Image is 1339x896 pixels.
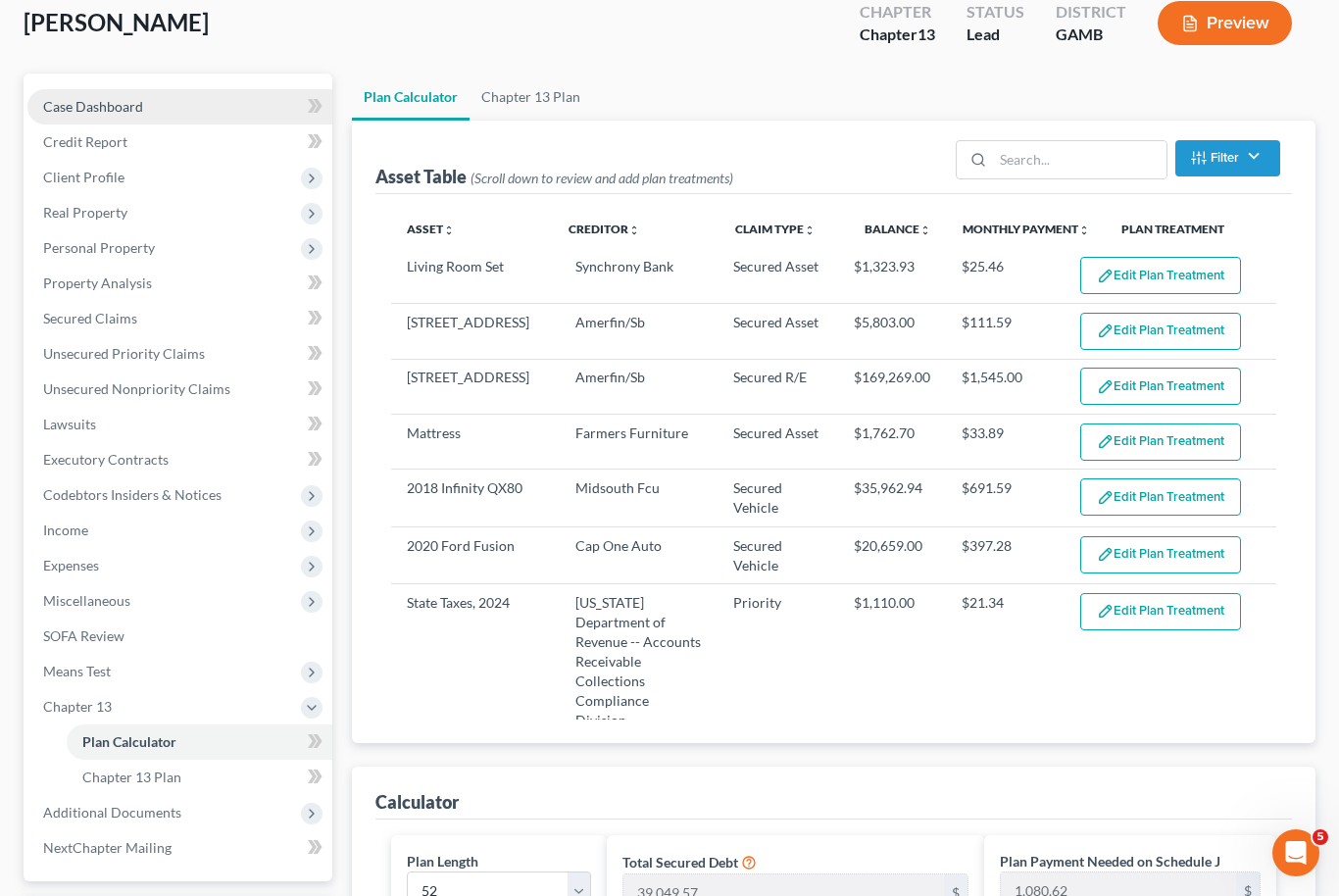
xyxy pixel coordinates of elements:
a: Chapter 13 Plan [67,760,332,795]
a: Property Analysis [27,266,332,301]
td: Secured Vehicle [718,470,838,526]
span: Expenses [43,557,99,573]
span: Lawsuits [43,416,96,432]
td: [STREET_ADDRESS] [391,359,560,414]
div: Chapter [860,24,935,46]
i: unfold_more [1078,224,1090,236]
td: $111.59 [946,304,1065,359]
td: $5,803.00 [838,304,946,359]
span: 5 [1313,829,1328,845]
label: Plan Length [407,851,478,871]
span: SOFA Review [43,627,124,644]
a: Chapter 13 Plan [470,74,592,121]
td: Cap One Auto [560,526,718,583]
a: Balanceunfold_more [865,222,931,236]
td: Mattress [391,415,560,470]
img: edit-pencil-c1479a1de80d8dea1e2430c2f745a3c6a07e9d7aa2eeffe225670001d78357a8.svg [1097,268,1114,284]
td: $169,269.00 [838,359,946,414]
img: edit-pencil-c1479a1de80d8dea1e2430c2f745a3c6a07e9d7aa2eeffe225670001d78357a8.svg [1097,433,1114,450]
label: Total Secured Debt [622,852,738,872]
a: Secured Claims [27,301,332,336]
button: Edit Plan Treatment [1080,257,1241,294]
td: 2020 Ford Fusion [391,526,560,583]
a: Creditorunfold_more [569,222,640,236]
a: SOFA Review [27,619,332,654]
td: Synchrony Bank [560,249,718,304]
td: $691.59 [946,470,1065,526]
span: Income [43,522,88,538]
td: Secured R/E [718,359,838,414]
span: [PERSON_NAME] [24,8,209,36]
div: District [1056,1,1126,24]
button: Preview [1158,1,1292,45]
a: Lawsuits [27,407,332,442]
td: Secured Vehicle [718,526,838,583]
span: Personal Property [43,239,155,256]
span: Plan Calculator [82,733,176,750]
span: NextChapter Mailing [43,839,172,856]
i: unfold_more [443,224,455,236]
a: Claim Typeunfold_more [735,222,816,236]
button: Filter [1175,140,1280,176]
iframe: Intercom live chat [1272,829,1319,876]
td: Living Room Set [391,249,560,304]
div: GAMB [1056,24,1126,46]
span: Credit Report [43,133,127,150]
span: Additional Documents [43,804,181,821]
div: Asset Table [375,165,733,188]
span: Executory Contracts [43,451,169,468]
div: Chapter [860,1,935,24]
button: Edit Plan Treatment [1080,478,1241,516]
span: Chapter 13 [43,698,112,715]
div: Status [967,1,1024,24]
td: $33.89 [946,415,1065,470]
td: Secured Asset [718,304,838,359]
a: Monthly Paymentunfold_more [963,222,1090,236]
td: $20,659.00 [838,526,946,583]
img: edit-pencil-c1479a1de80d8dea1e2430c2f745a3c6a07e9d7aa2eeffe225670001d78357a8.svg [1097,489,1114,506]
a: Case Dashboard [27,89,332,124]
a: NextChapter Mailing [27,830,332,866]
td: $1,110.00 [838,584,946,739]
img: edit-pencil-c1479a1de80d8dea1e2430c2f745a3c6a07e9d7aa2eeffe225670001d78357a8.svg [1097,546,1114,563]
td: Farmers Furniture [560,415,718,470]
img: edit-pencil-c1479a1de80d8dea1e2430c2f745a3c6a07e9d7aa2eeffe225670001d78357a8.svg [1097,378,1114,395]
a: Plan Calculator [67,724,332,760]
span: Unsecured Priority Claims [43,345,205,362]
a: Credit Report [27,124,332,160]
span: Property Analysis [43,274,152,291]
td: [STREET_ADDRESS] [391,304,560,359]
span: Means Test [43,663,111,679]
input: Search... [993,141,1166,178]
td: [US_STATE] Department of Revenue -- Accounts Receivable Collections Compliance Division [560,584,718,739]
td: $1,545.00 [946,359,1065,414]
div: Lead [967,24,1024,46]
span: 13 [917,25,935,43]
td: 2018 Infinity QX80 [391,470,560,526]
button: Edit Plan Treatment [1080,368,1241,405]
a: Unsecured Nonpriority Claims [27,372,332,407]
label: Plan Payment Needed on Schedule J [1000,851,1220,871]
button: Edit Plan Treatment [1080,593,1241,630]
button: Edit Plan Treatment [1080,423,1241,461]
span: Codebtors Insiders & Notices [43,486,222,503]
a: Assetunfold_more [407,222,455,236]
span: (Scroll down to review and add plan treatments) [471,170,733,186]
td: $1,323.93 [838,249,946,304]
a: Executory Contracts [27,442,332,477]
td: $35,962.94 [838,470,946,526]
i: unfold_more [919,224,931,236]
td: State Taxes, 2024 [391,584,560,739]
span: Secured Claims [43,310,137,326]
span: Chapter 13 Plan [82,769,181,785]
a: Plan Calculator [352,74,470,121]
span: Miscellaneous [43,592,130,609]
button: Edit Plan Treatment [1080,313,1241,350]
span: Unsecured Nonpriority Claims [43,380,230,397]
th: Plan Treatment [1106,210,1276,249]
span: Client Profile [43,169,124,185]
td: Amerfin/Sb [560,359,718,414]
td: Priority [718,584,838,739]
td: $1,762.70 [838,415,946,470]
td: Amerfin/Sb [560,304,718,359]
